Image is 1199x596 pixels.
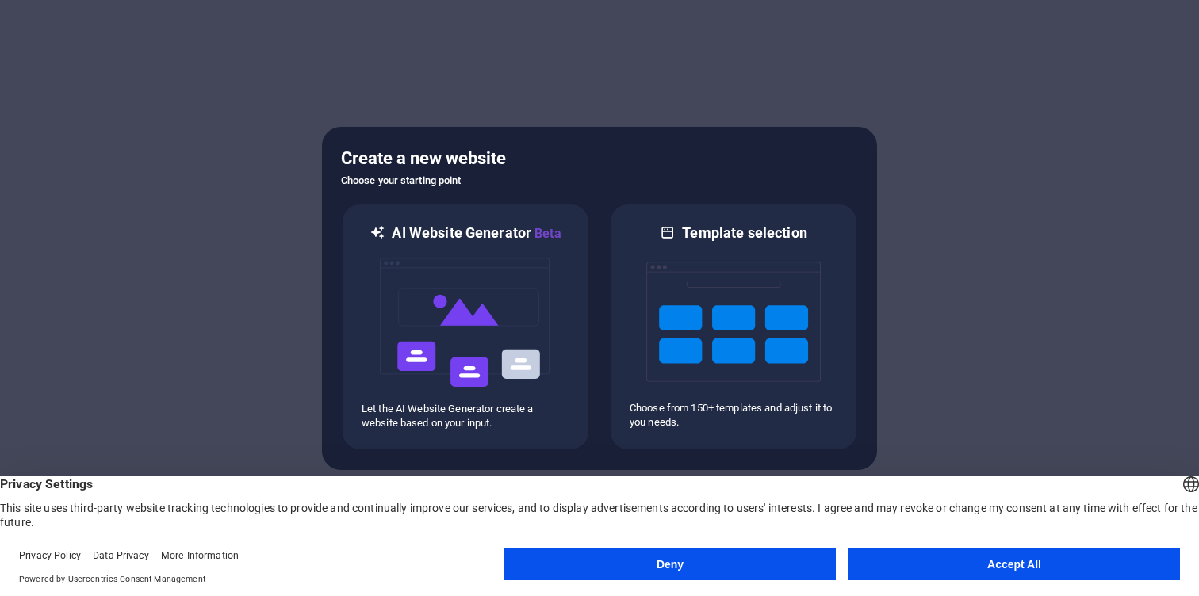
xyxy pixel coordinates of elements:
div: Template selectionChoose from 150+ templates and adjust it to you needs. [609,203,858,451]
p: Choose from 150+ templates and adjust it to you needs. [630,401,837,430]
div: AI Website GeneratorBetaaiLet the AI Website Generator create a website based on your input. [341,203,590,451]
h5: Create a new website [341,146,858,171]
p: Let the AI Website Generator create a website based on your input. [362,402,569,430]
img: ai [378,243,553,402]
h6: AI Website Generator [392,223,561,243]
h6: Template selection [682,223,806,243]
span: Beta [531,226,561,241]
h6: Choose your starting point [341,171,858,190]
